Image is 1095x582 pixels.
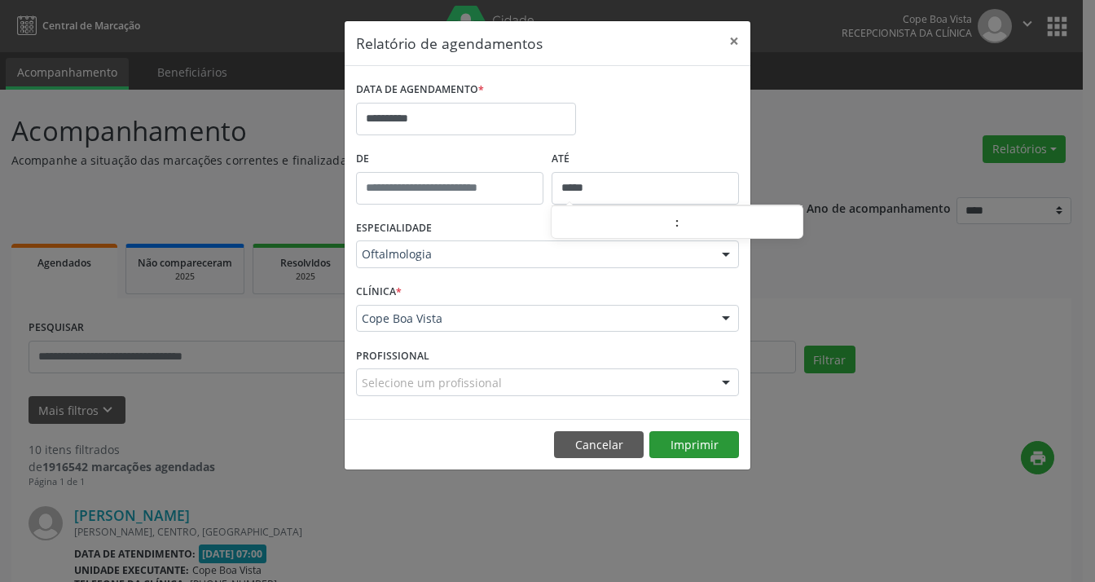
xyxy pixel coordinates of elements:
input: Hour [552,207,675,240]
button: Cancelar [554,431,644,459]
input: Minute [679,207,803,240]
button: Imprimir [649,431,739,459]
span: Oftalmologia [362,246,706,262]
span: Selecione um profissional [362,374,502,391]
label: DATA DE AGENDAMENTO [356,77,484,103]
h5: Relatório de agendamentos [356,33,543,54]
button: Close [718,21,750,61]
label: De [356,147,543,172]
label: ATÉ [552,147,739,172]
span: Cope Boa Vista [362,311,706,327]
label: ESPECIALIDADE [356,216,432,241]
span: : [675,206,679,239]
label: PROFISSIONAL [356,343,429,368]
label: CLÍNICA [356,280,402,305]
